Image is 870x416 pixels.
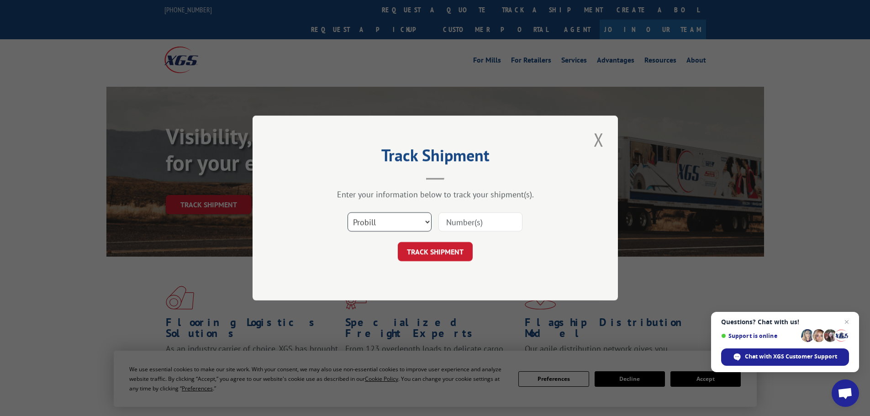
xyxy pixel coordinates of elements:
[438,212,522,232] input: Number(s)
[832,379,859,407] a: Open chat
[745,353,837,361] span: Chat with XGS Customer Support
[591,127,606,152] button: Close modal
[398,242,473,261] button: TRACK SHIPMENT
[298,149,572,166] h2: Track Shipment
[721,348,849,366] span: Chat with XGS Customer Support
[298,189,572,200] div: Enter your information below to track your shipment(s).
[721,332,798,339] span: Support is online
[721,318,849,326] span: Questions? Chat with us!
